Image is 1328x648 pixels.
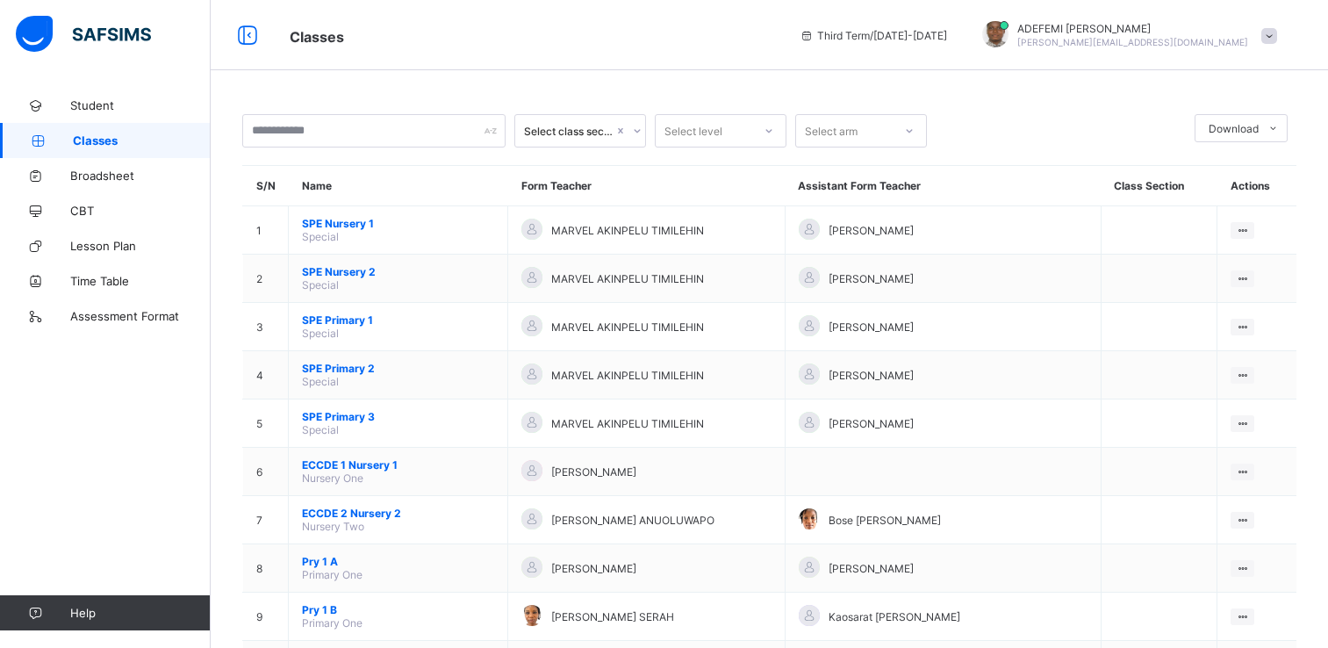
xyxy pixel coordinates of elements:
span: Classes [73,133,211,148]
td: 6 [243,448,289,496]
span: SPE Nursery 1 [302,217,494,230]
span: Pry 1 B [302,603,494,616]
span: Pry 1 A [302,555,494,568]
span: ADEFEMI [PERSON_NAME] [1017,22,1248,35]
span: [PERSON_NAME] [829,562,914,575]
span: [PERSON_NAME] [829,417,914,430]
div: ADEFEMIAJAYI [965,21,1286,50]
span: [PERSON_NAME][EMAIL_ADDRESS][DOMAIN_NAME] [1017,37,1248,47]
span: Primary One [302,568,363,581]
td: 1 [243,206,289,255]
th: Assistant Form Teacher [785,166,1101,206]
td: 7 [243,496,289,544]
span: Classes [290,28,344,46]
span: Special [302,423,339,436]
span: ECCDE 1 Nursery 1 [302,458,494,472]
th: Actions [1217,166,1296,206]
img: safsims [16,16,151,53]
th: Name [289,166,508,206]
td: 5 [243,400,289,448]
span: [PERSON_NAME] [829,320,914,334]
span: Nursery One [302,472,363,485]
span: Primary One [302,616,363,630]
span: [PERSON_NAME] SERAH [551,610,674,623]
span: Help [70,606,210,620]
span: SPE Primary 2 [302,362,494,375]
span: [PERSON_NAME] [551,465,636,479]
div: Select level [664,114,722,148]
span: MARVEL AKINPELU TIMILEHIN [551,369,704,382]
span: Nursery Two [302,520,364,533]
span: MARVEL AKINPELU TIMILEHIN [551,224,704,237]
th: Form Teacher [508,166,785,206]
span: Time Table [70,274,211,288]
span: Special [302,375,339,388]
span: Bose [PERSON_NAME] [829,514,941,527]
span: Special [302,278,339,292]
span: [PERSON_NAME] [829,224,914,237]
td: 3 [243,303,289,351]
span: Kaosarat [PERSON_NAME] [829,610,960,623]
span: session/term information [800,29,947,42]
div: Select arm [805,114,858,148]
span: SPE Primary 3 [302,410,494,423]
span: [PERSON_NAME] [829,369,914,382]
span: [PERSON_NAME] ANUOLUWAPO [551,514,714,527]
span: [PERSON_NAME] [829,272,914,285]
span: Download [1209,122,1259,135]
span: ECCDE 2 Nursery 2 [302,507,494,520]
td: 4 [243,351,289,400]
span: [PERSON_NAME] [551,562,636,575]
span: CBT [70,204,211,218]
div: Select class section [524,125,614,138]
span: MARVEL AKINPELU TIMILEHIN [551,417,704,430]
span: Special [302,327,339,340]
th: S/N [243,166,289,206]
td: 9 [243,593,289,641]
span: SPE Nursery 2 [302,265,494,278]
span: Lesson Plan [70,239,211,253]
td: 2 [243,255,289,303]
td: 8 [243,544,289,593]
th: Class Section [1101,166,1217,206]
span: Broadsheet [70,169,211,183]
span: MARVEL AKINPELU TIMILEHIN [551,272,704,285]
span: Special [302,230,339,243]
span: Student [70,98,211,112]
span: SPE Primary 1 [302,313,494,327]
span: MARVEL AKINPELU TIMILEHIN [551,320,704,334]
span: Assessment Format [70,309,211,323]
